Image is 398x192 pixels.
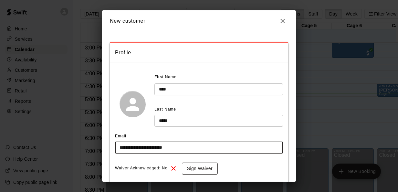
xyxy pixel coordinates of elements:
span: Email [115,134,126,138]
span: First Name [154,72,177,82]
span: Profile [115,48,283,57]
button: Sign Waiver [182,163,218,175]
span: Waiver Acknowledged: No [115,163,168,174]
span: Last Name [154,107,176,112]
h6: New customer [110,17,145,25]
